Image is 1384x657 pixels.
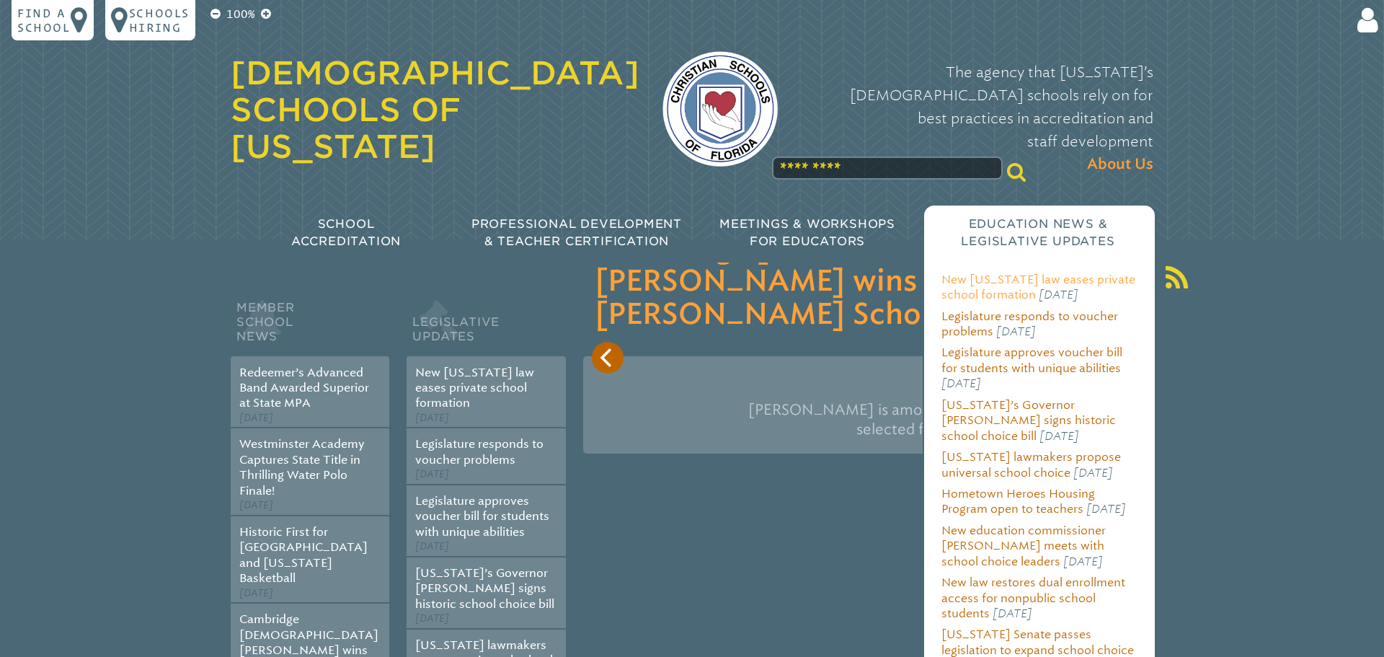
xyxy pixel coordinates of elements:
[239,437,365,497] a: Westminster Academy Captures State Title in Thrilling Water Polo Finale!
[1087,153,1153,176] span: About Us
[961,217,1114,248] span: Education News & Legislative Updates
[592,342,624,374] button: Previous
[415,566,554,611] a: [US_STATE]’s Governor [PERSON_NAME] signs historic school choice bill
[1039,429,1079,443] span: [DATE]
[941,376,981,390] span: [DATE]
[1086,502,1126,516] span: [DATE]
[407,297,565,356] h2: Legislative Updates
[598,394,1139,445] p: [PERSON_NAME] is among some 30 winners world-wide selected from 2,750 nominated students.
[996,325,1036,338] span: [DATE]
[941,345,1122,374] a: Legislature approves voucher bill for students with unique abilities
[993,607,1032,620] span: [DATE]
[941,576,1125,620] a: New law restores dual enrollment access for nonpublic school students
[239,412,273,424] span: [DATE]
[1039,288,1078,301] span: [DATE]
[17,6,71,35] p: Find a school
[941,487,1095,516] a: Hometown Heroes Housing Program open to teachers
[595,232,1142,332] h3: Cambridge [DEMOGRAPHIC_DATA][PERSON_NAME] wins [PERSON_NAME] Scholarship
[231,54,639,165] a: [DEMOGRAPHIC_DATA] Schools of [US_STATE]
[941,273,1135,301] a: New [US_STATE] law eases private school formation
[941,524,1106,568] a: New education commissioner [PERSON_NAME] meets with school choice leaders
[415,366,534,410] a: New [US_STATE] law eases private school formation
[239,525,368,585] a: Historic First for [GEOGRAPHIC_DATA] and [US_STATE] Basketball
[231,297,389,356] h2: Member School News
[415,540,449,552] span: [DATE]
[239,587,273,599] span: [DATE]
[415,494,549,539] a: Legislature approves voucher bill for students with unique abilities
[941,309,1118,338] a: Legislature responds to voucher problems
[471,217,682,248] span: Professional Development & Teacher Certification
[415,437,544,466] a: Legislature responds to voucher problems
[941,398,1116,443] a: [US_STATE]’s Governor [PERSON_NAME] signs historic school choice bill
[801,61,1153,176] p: The agency that [US_STATE]’s [DEMOGRAPHIC_DATA] schools rely on for best practices in accreditati...
[239,499,273,511] span: [DATE]
[291,217,401,248] span: School Accreditation
[415,412,449,424] span: [DATE]
[662,51,778,167] img: csf-logo-web-colors.png
[223,6,258,23] p: 100%
[1073,466,1113,480] span: [DATE]
[1063,555,1103,568] span: [DATE]
[129,6,190,35] p: Schools Hiring
[719,217,895,248] span: Meetings & Workshops for Educators
[941,450,1121,479] a: [US_STATE] lawmakers propose universal school choice
[415,612,449,625] span: [DATE]
[941,627,1134,656] a: [US_STATE] Senate passes legislation to expand school choice
[415,468,449,480] span: [DATE]
[239,366,369,410] a: Redeemer’s Advanced Band Awarded Superior at State MPA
